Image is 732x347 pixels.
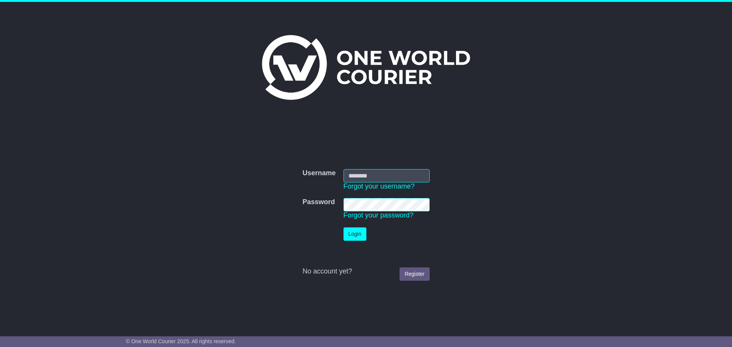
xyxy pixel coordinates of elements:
label: Username [302,169,335,177]
div: No account yet? [302,267,429,276]
a: Register [400,267,429,281]
label: Password [302,198,335,206]
img: One World [262,35,470,100]
a: Forgot your password? [344,211,414,219]
span: © One World Courier 2025. All rights reserved. [126,338,236,344]
a: Forgot your username? [344,182,415,190]
button: Login [344,227,366,241]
